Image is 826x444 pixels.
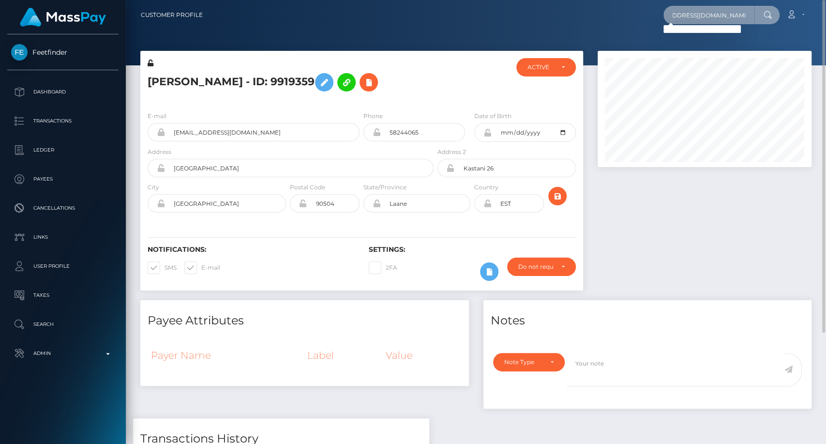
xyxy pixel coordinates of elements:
[507,258,575,276] button: Do not require
[363,112,383,121] label: Phone
[7,225,119,249] a: Links
[7,254,119,278] a: User Profile
[369,261,397,274] label: 2FA
[382,342,462,368] th: Value
[20,8,106,27] img: MassPay Logo
[11,288,115,303] p: Taxes
[11,143,115,157] p: Ledger
[141,5,203,25] a: Customer Profile
[491,312,805,329] h4: Notes
[11,317,115,332] p: Search
[304,342,382,368] th: Label
[148,261,177,274] label: SMS
[148,312,462,329] h4: Payee Attributes
[7,167,119,191] a: Payees
[11,85,115,99] p: Dashboard
[516,58,575,77] button: ACTIVE
[148,342,304,368] th: Payer Name
[663,6,754,24] input: Search...
[7,312,119,337] a: Search
[504,358,542,366] div: Note Type
[493,353,565,371] button: Note Type
[369,245,575,254] h6: Settings:
[148,148,171,156] label: Address
[148,245,354,254] h6: Notifications:
[518,263,553,271] div: Do not require
[437,148,466,156] label: Address 2
[11,114,115,128] p: Transactions
[290,183,325,192] label: Postal Code
[11,346,115,361] p: Admin
[11,172,115,186] p: Payees
[527,63,553,71] div: ACTIVE
[7,196,119,220] a: Cancellations
[148,112,166,121] label: E-mail
[11,44,28,61] img: Feetfinder
[11,230,115,245] p: Links
[7,80,119,104] a: Dashboard
[363,183,406,192] label: State/Province
[11,201,115,215] p: Cancellations
[11,259,115,274] p: User Profile
[474,112,511,121] label: Date of Birth
[148,183,159,192] label: City
[7,283,119,307] a: Taxes
[7,138,119,162] a: Ledger
[474,183,498,192] label: Country
[7,341,119,366] a: Admin
[148,68,428,96] h5: [PERSON_NAME] - ID: 9919359
[7,109,119,133] a: Transactions
[184,261,220,274] label: E-mail
[7,48,119,57] span: Feetfinder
